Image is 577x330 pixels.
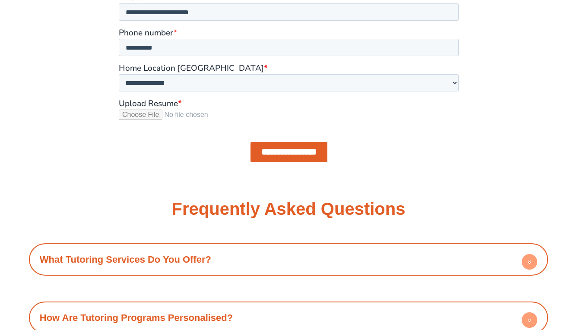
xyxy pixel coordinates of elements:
h4: How Are Tutoring Programs Personalised? [33,306,544,330]
h4: What Tutoring Services Do You Offer? [33,248,544,271]
a: How Are Tutoring Programs Personalised? [40,312,233,323]
iframe: Chat Widget [429,233,577,330]
h3: Frequently Asked Questions [172,200,406,217]
a: What Tutoring Services Do You Offer? [40,254,211,265]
